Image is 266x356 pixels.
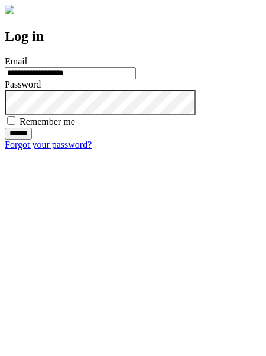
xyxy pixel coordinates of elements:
img: logo-4e3dc11c47720685a147b03b5a06dd966a58ff35d612b21f08c02c0306f2b779.png [5,5,14,14]
h2: Log in [5,28,261,44]
label: Password [5,79,41,89]
label: Email [5,56,27,66]
a: Forgot your password? [5,140,92,150]
label: Remember me [20,116,75,127]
